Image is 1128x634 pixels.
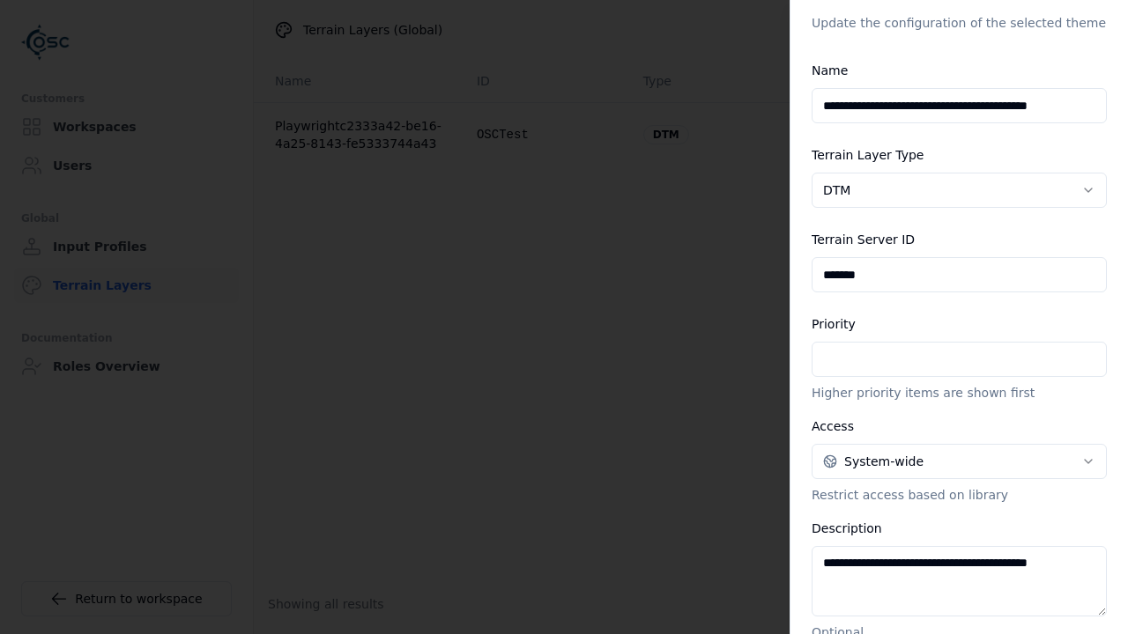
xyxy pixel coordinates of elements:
[812,14,1107,32] p: Update the configuration of the selected theme
[812,419,854,433] label: Access
[812,486,1107,504] p: Restrict access based on library
[812,63,848,77] label: Name
[812,317,856,331] label: Priority
[812,384,1107,402] p: Higher priority items are shown first
[812,521,882,535] label: Description
[812,148,924,162] label: Terrain Layer Type
[812,232,915,247] label: Terrain Server ID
